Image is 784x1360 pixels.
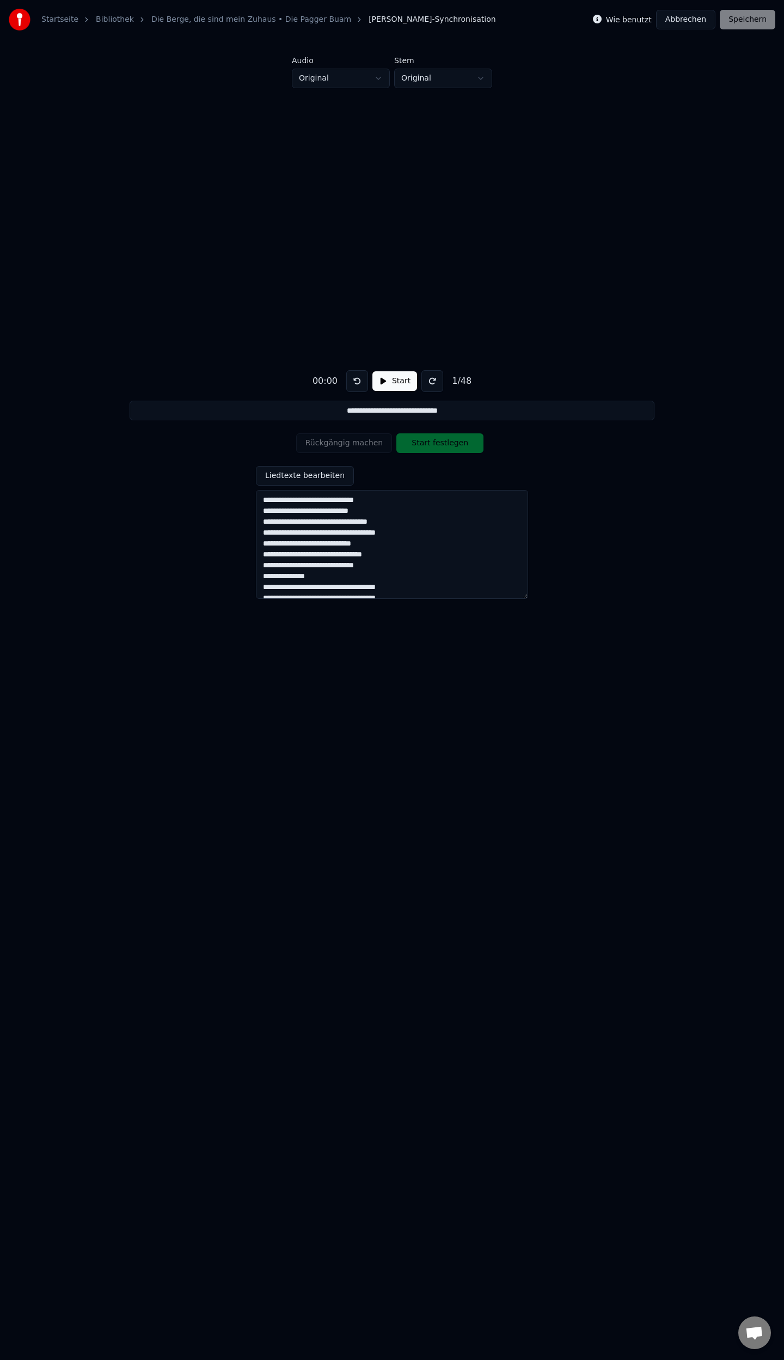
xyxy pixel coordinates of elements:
div: 00:00 [308,375,342,388]
button: Abbrechen [656,10,715,29]
button: Start [372,371,417,391]
span: [PERSON_NAME]-Synchronisation [369,14,495,25]
label: Wie benutzt [606,16,652,23]
a: Chat öffnen [738,1316,771,1349]
nav: breadcrumb [41,14,496,25]
a: Die Berge, die sind mein Zuhaus • Die Pagger Buam [151,14,351,25]
a: Startseite [41,14,78,25]
button: Liedtexte bearbeiten [256,466,354,486]
label: Audio [292,57,390,64]
img: youka [9,9,30,30]
div: 1 / 48 [448,375,476,388]
a: Bibliothek [96,14,134,25]
label: Stem [394,57,492,64]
